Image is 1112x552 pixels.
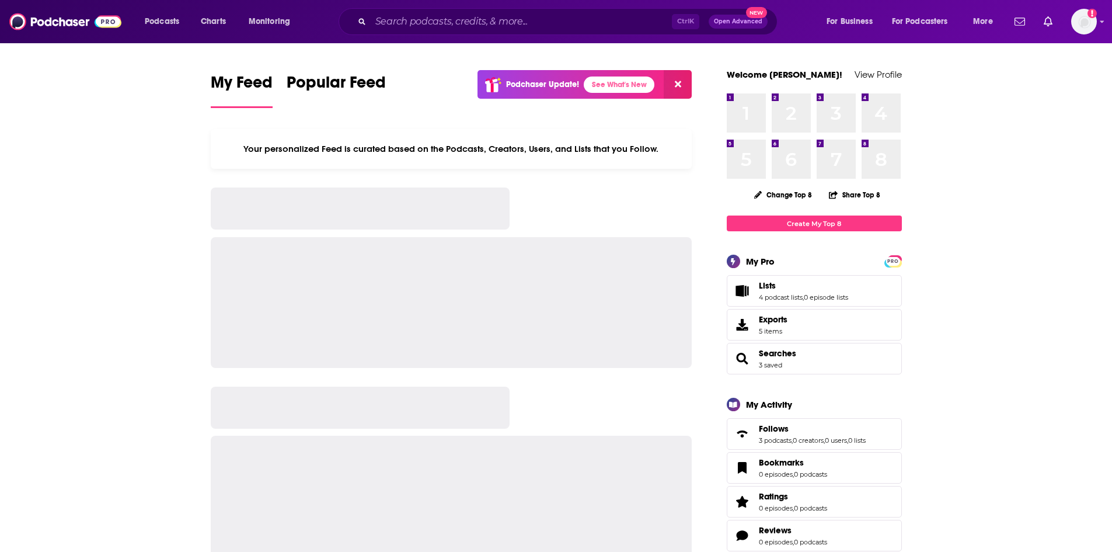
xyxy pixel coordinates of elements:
[211,72,273,99] span: My Feed
[792,436,793,445] span: ,
[193,12,233,31] a: Charts
[759,348,796,359] a: Searches
[727,520,902,551] span: Reviews
[759,457,804,468] span: Bookmarks
[746,7,767,18] span: New
[759,280,848,291] a: Lists
[731,317,754,333] span: Exports
[249,13,290,30] span: Monitoring
[746,256,775,267] div: My Pro
[287,72,386,108] a: Popular Feed
[727,275,902,307] span: Lists
[803,293,804,301] span: ,
[886,256,900,265] a: PRO
[211,129,692,169] div: Your personalized Feed is curated based on the Podcasts, Creators, Users, and Lists that you Follow.
[759,525,792,536] span: Reviews
[759,423,789,434] span: Follows
[847,436,848,445] span: ,
[827,13,873,30] span: For Business
[825,436,847,445] a: 0 users
[672,14,699,29] span: Ctrl K
[1071,9,1097,34] button: Show profile menu
[727,309,902,341] a: Exports
[731,426,754,442] a: Follows
[746,399,792,410] div: My Activity
[793,470,794,478] span: ,
[9,11,121,33] img: Podchaser - Follow, Share and Rate Podcasts
[824,436,825,445] span: ,
[848,436,866,445] a: 0 lists
[350,8,789,35] div: Search podcasts, credits, & more...
[584,77,654,93] a: See What's New
[371,12,672,31] input: Search podcasts, credits, & more...
[1087,9,1097,18] svg: Add a profile image
[1010,12,1030,32] a: Show notifications dropdown
[965,12,1008,31] button: open menu
[759,314,787,325] span: Exports
[759,491,827,502] a: Ratings
[727,69,842,80] a: Welcome [PERSON_NAME]!
[759,436,792,445] a: 3 podcasts
[759,491,788,502] span: Ratings
[884,12,965,31] button: open menu
[794,538,827,546] a: 0 podcasts
[727,486,902,518] span: Ratings
[731,350,754,367] a: Searches
[727,216,902,231] a: Create My Top 8
[727,452,902,484] span: Bookmarks
[828,183,881,206] button: Share Top 8
[759,525,827,536] a: Reviews
[709,15,768,29] button: Open AdvancedNew
[747,188,820,202] button: Change Top 8
[137,12,194,31] button: open menu
[731,283,754,299] a: Lists
[727,418,902,450] span: Follows
[759,470,793,478] a: 0 episodes
[818,12,887,31] button: open menu
[794,470,827,478] a: 0 podcasts
[731,494,754,510] a: Ratings
[855,69,902,80] a: View Profile
[1039,12,1057,32] a: Show notifications dropdown
[973,13,993,30] span: More
[240,12,305,31] button: open menu
[759,457,827,468] a: Bookmarks
[759,423,866,434] a: Follows
[759,504,793,512] a: 0 episodes
[886,257,900,266] span: PRO
[731,460,754,476] a: Bookmarks
[201,13,226,30] span: Charts
[793,504,794,512] span: ,
[759,538,793,546] a: 0 episodes
[759,327,787,335] span: 5 items
[287,72,386,99] span: Popular Feed
[794,504,827,512] a: 0 podcasts
[145,13,179,30] span: Podcasts
[804,293,848,301] a: 0 episode lists
[714,19,762,25] span: Open Advanced
[1071,9,1097,34] img: User Profile
[727,343,902,374] span: Searches
[506,79,579,89] p: Podchaser Update!
[892,13,948,30] span: For Podcasters
[793,436,824,445] a: 0 creators
[759,293,803,301] a: 4 podcast lists
[731,527,754,544] a: Reviews
[1071,9,1097,34] span: Logged in as ElaineatWink
[211,72,273,108] a: My Feed
[793,538,794,546] span: ,
[759,280,776,291] span: Lists
[759,361,782,369] a: 3 saved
